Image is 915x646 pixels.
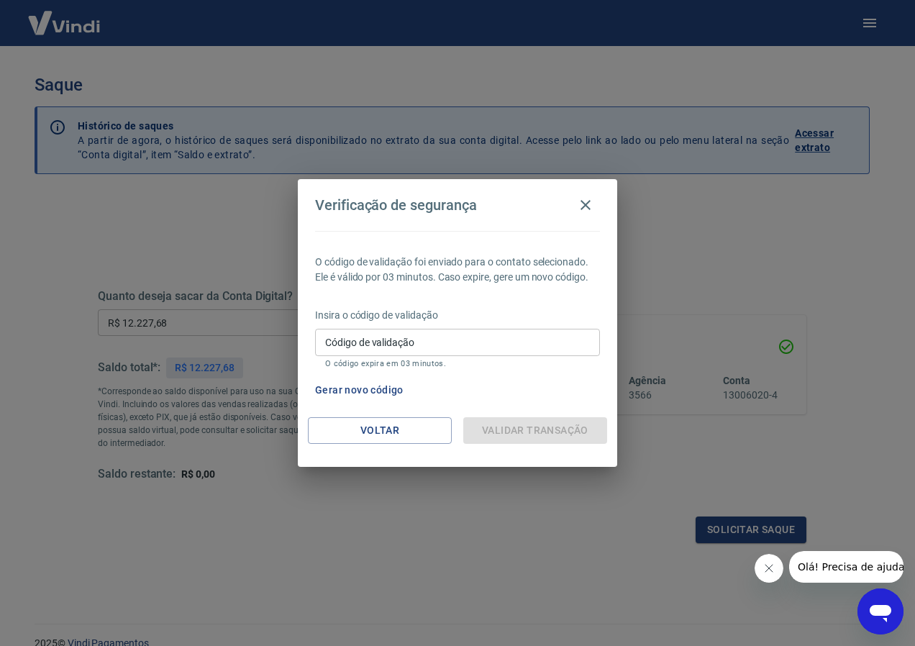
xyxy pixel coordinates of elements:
[315,308,600,323] p: Insira o código de validação
[309,377,409,404] button: Gerar novo código
[308,417,452,444] button: Voltar
[789,551,903,583] iframe: Mensagem da empresa
[755,554,783,583] iframe: Fechar mensagem
[315,196,477,214] h4: Verificação de segurança
[9,10,121,22] span: Olá! Precisa de ajuda?
[325,359,590,368] p: O código expira em 03 minutos.
[315,255,600,285] p: O código de validação foi enviado para o contato selecionado. Ele é válido por 03 minutos. Caso e...
[857,588,903,634] iframe: Botão para abrir a janela de mensagens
